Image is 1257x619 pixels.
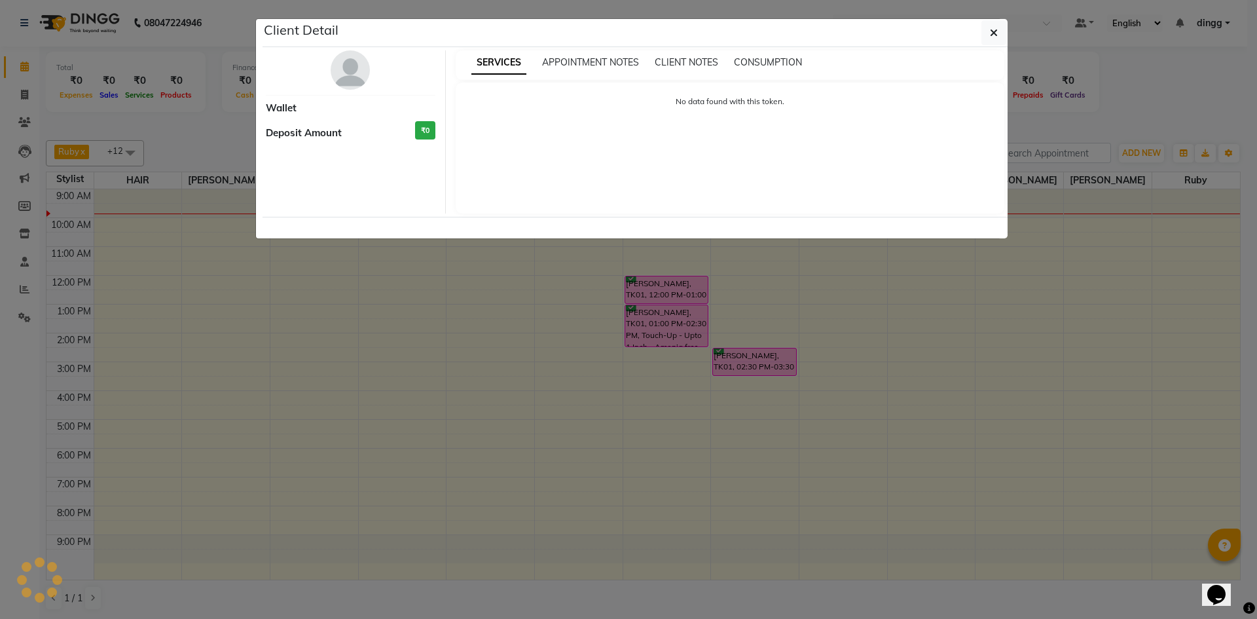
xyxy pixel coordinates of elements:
[469,96,992,107] p: No data found with this token.
[264,20,338,40] h5: Client Detail
[1202,567,1244,606] iframe: chat widget
[655,56,718,68] span: CLIENT NOTES
[542,56,639,68] span: APPOINTMENT NOTES
[471,51,526,75] span: SERVICES
[415,121,435,140] h3: ₹0
[331,50,370,90] img: avatar
[266,126,342,141] span: Deposit Amount
[734,56,802,68] span: CONSUMPTION
[266,101,297,116] span: Wallet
